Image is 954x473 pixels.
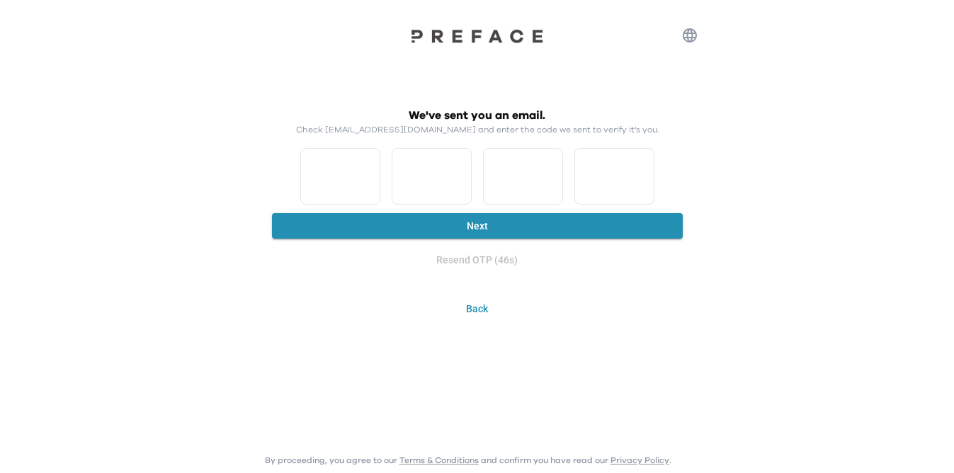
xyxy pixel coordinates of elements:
h2: We've sent you an email. [409,107,545,124]
input: Please enter OTP character 3 [483,148,563,205]
a: Terms & Conditions [399,456,479,465]
img: Preface Logo [407,28,548,43]
a: Privacy Policy [611,456,669,465]
p: Check [EMAIL_ADDRESS][DOMAIN_NAME] and enter the code we sent to verify it's you. [296,124,659,135]
button: Next [272,213,683,239]
p: By proceeding, you agree to our and confirm you have read our . [265,455,671,466]
input: Please enter OTP character 1 [300,148,380,205]
input: Please enter OTP character 2 [392,148,472,205]
button: Back [265,296,690,322]
input: Please enter OTP character 4 [574,148,654,205]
